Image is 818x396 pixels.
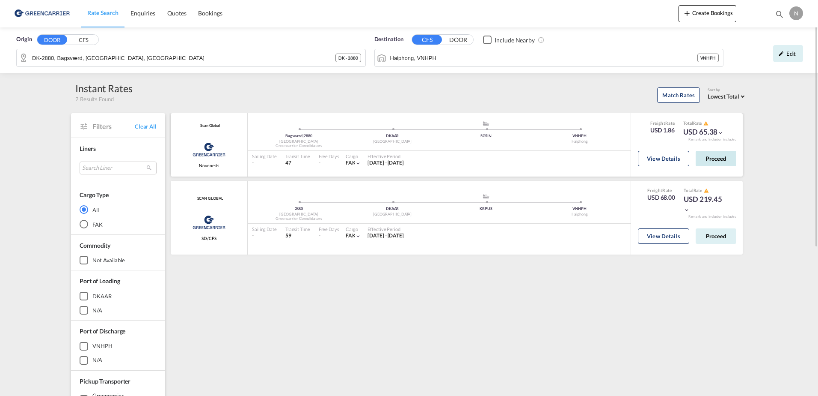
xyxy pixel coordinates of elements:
md-icon: icon-chevron-down [717,130,723,136]
button: CFS [68,35,98,45]
div: VNHPH [533,206,626,212]
md-icon: icon-plus 400-fg [682,8,692,18]
md-checkbox: VNHPH [80,342,157,351]
span: [DATE] - [DATE] [368,159,404,166]
button: icon-alert [702,120,708,127]
md-icon: icon-alert [704,188,709,193]
div: USD 219.45 [684,194,726,215]
div: 59 [285,232,310,240]
md-icon: icon-chevron-down [684,207,690,213]
span: FAK [346,232,356,239]
md-input-container: DK-2880, Bagsværd, Gladsaxe, Hareskov [17,49,365,66]
span: FAK [346,159,356,166]
span: Commodity [80,242,110,249]
img: b0b18ec08afe11efb1d4932555f5f09d.png [13,4,71,23]
div: DKAAR [346,206,439,212]
button: Proceed [696,151,736,166]
div: SGSIN [439,133,533,139]
md-input-container: Haiphong, VNHPH [375,49,723,66]
div: USD 1.86 [650,126,675,135]
md-icon: icon-pencil [778,51,784,57]
div: Freight Rate [647,187,675,193]
div: Remark and Inclusion included [682,137,743,142]
button: icon-alert [703,187,709,194]
div: Sailing Date [252,226,277,232]
div: USD 65.38 [683,127,723,137]
span: Bookings [198,9,222,17]
div: KRPUS [439,206,533,212]
span: Port of Loading [80,277,120,285]
div: [GEOGRAPHIC_DATA] [252,139,346,144]
span: SD/CFS [202,235,216,241]
md-icon: icon-chevron-down [355,160,361,166]
span: Destination [374,35,403,44]
md-radio-button: FAK [80,220,157,228]
div: Total Rate [684,187,726,194]
md-icon: icon-chevron-down [355,233,361,239]
div: N/A [92,356,102,364]
button: View Details [638,151,689,166]
div: Freight Rate [650,120,675,126]
div: N [789,6,803,20]
span: Liners [80,145,95,152]
md-icon: icon-magnify [775,9,784,19]
button: View Details [638,228,689,244]
md-icon: assets/icons/custom/ship-fill.svg [481,121,491,126]
div: Greencarrier Consolidators [252,143,346,149]
span: Clear All [135,123,157,130]
span: 2880 [304,133,312,138]
span: 2880 [295,206,303,211]
md-select: Select: Lowest Total [708,91,747,101]
md-radio-button: All [80,205,157,214]
div: 01 Sep 2025 - 31 Oct 2025 [368,232,404,240]
div: Free Days [319,153,339,159]
div: Total Rate [683,120,723,127]
div: - [252,232,277,240]
span: 2 Results Found [75,95,114,103]
div: Greencarrier Consolidators [252,216,346,222]
md-checkbox: N/A [80,306,157,315]
div: Remark and Inclusion included [682,214,743,219]
div: Free Days [319,226,339,232]
div: Transit Time [285,153,310,159]
div: 47 [285,159,310,167]
div: Cargo [346,153,362,159]
div: [GEOGRAPHIC_DATA] [346,139,439,144]
button: icon-plus 400-fgCreate Bookings [679,5,736,22]
div: - [319,159,320,167]
div: Instant Rates [75,81,133,95]
span: | [302,133,304,138]
md-checkbox: DKAAR [80,292,157,300]
div: USD 68.00 [647,193,675,202]
div: Transit Time [285,226,310,232]
button: DOOR [37,35,67,45]
div: Effective Period [368,226,404,232]
button: DOOR [443,35,473,45]
div: Cargo [346,226,362,232]
span: DK - 2880 [338,55,358,61]
md-icon: Unchecked: Ignores neighbouring ports when fetching rates.Checked : Includes neighbouring ports w... [538,36,545,43]
md-checkbox: N/A [80,356,157,365]
div: Haiphong [533,212,626,217]
span: Scan Global [198,123,220,129]
button: CFS [412,35,442,45]
div: Sailing Date [252,153,277,159]
div: - [319,232,320,240]
div: VNHPH [697,54,719,62]
div: VNHPH [533,133,626,139]
span: Quotes [167,9,186,17]
div: Cargo Type [80,191,109,199]
md-checkbox: Checkbox No Ink [483,35,535,44]
div: Contract / Rate Agreement / Tariff / Spot Pricing Reference Number: SCAN GLOBAL [195,196,223,201]
md-icon: assets/icons/custom/ship-fill.svg [481,194,491,198]
span: Novonesis [199,162,219,168]
div: N/A [92,306,102,314]
div: [GEOGRAPHIC_DATA] [252,212,346,217]
div: Effective Period [368,153,404,159]
span: [DATE] - [DATE] [368,232,404,239]
div: icon-pencilEdit [773,45,803,62]
div: VNHPH [92,342,113,350]
img: Greencarrier Consolidators [190,139,228,160]
div: Haiphong [533,139,626,144]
